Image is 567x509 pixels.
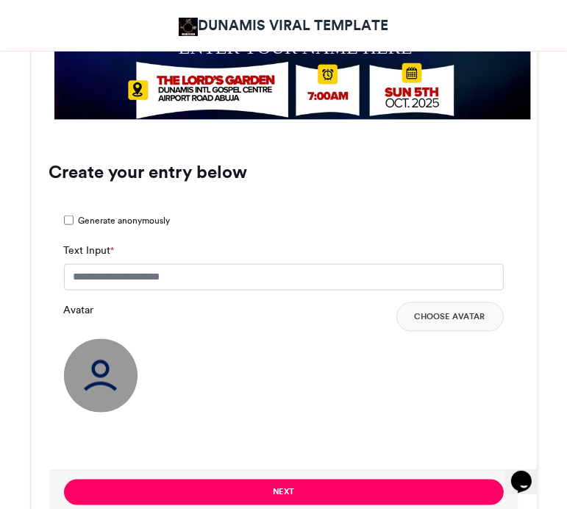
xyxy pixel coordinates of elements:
[64,216,74,225] input: Generate anonymously
[64,302,94,318] label: Avatar
[64,480,504,505] button: Next
[64,339,138,413] img: user_circle.png
[79,214,171,227] span: Generate anonymously
[179,15,389,36] a: DUNAMIS VIRAL TEMPLATE
[396,302,504,332] button: Choose Avatar
[178,34,431,60] div: ENTER YOUR NAME HERE
[49,163,518,181] h3: Create your entry below
[179,18,199,36] img: DUNAMIS VIRAL TEMPLATE
[505,450,552,494] iframe: chat widget
[64,243,115,258] label: Text Input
